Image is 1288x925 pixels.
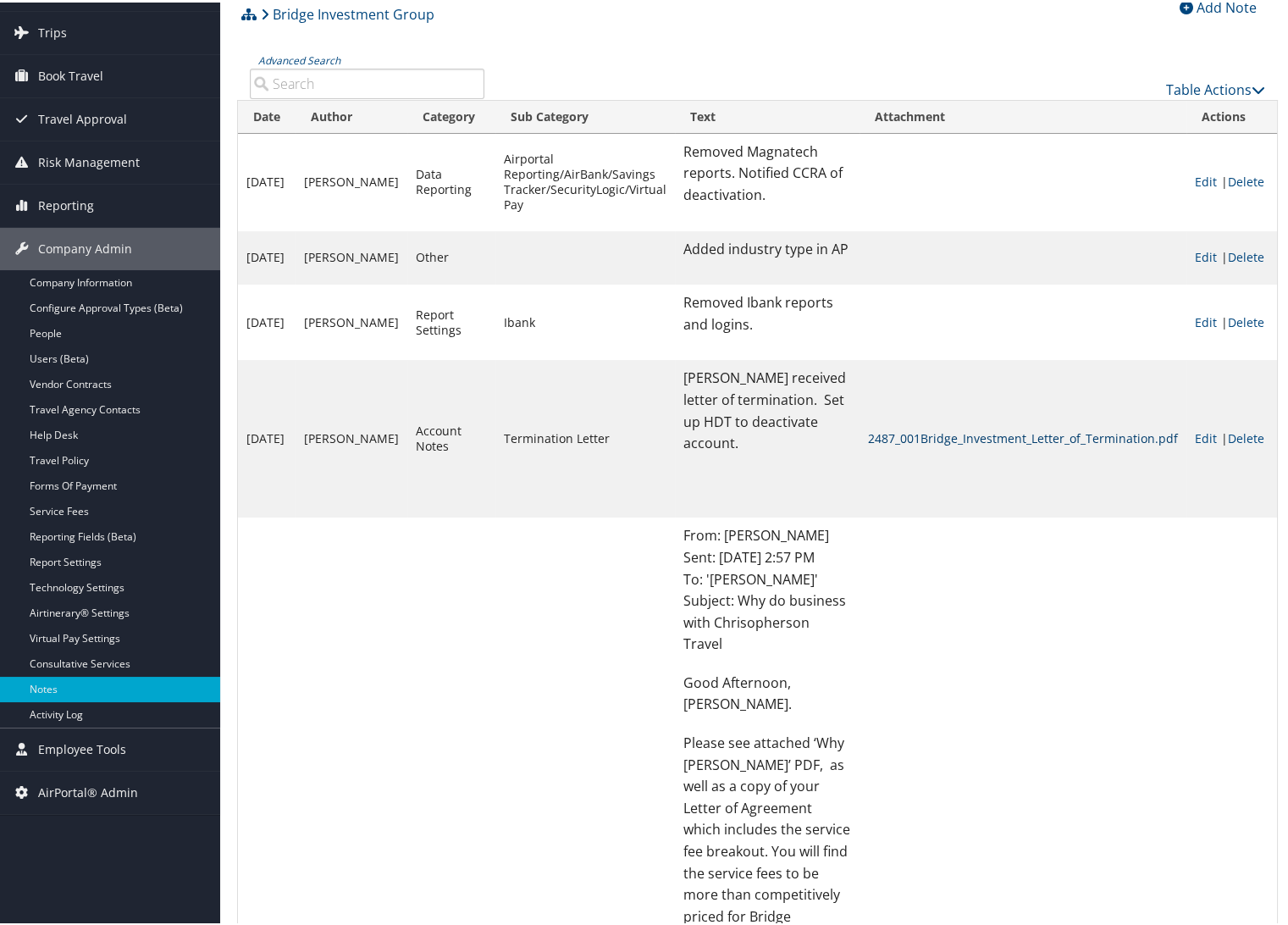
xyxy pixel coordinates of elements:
th: Attachment: activate to sort column ascending [860,98,1186,131]
a: Delete [1228,171,1264,187]
span: Trips [38,9,67,52]
td: | [1186,131,1277,229]
td: Report Settings [407,282,495,357]
p: From: [PERSON_NAME] Sent: [DATE] 2:57 PM To: '[PERSON_NAME]' Subject: Why do business with Chriso... [683,523,851,653]
span: Reporting [38,182,94,224]
td: Data Reporting [407,131,495,229]
td: Airportal Reporting/AirBank/Savings Tracker/SecurityLogic/Virtual Pay [495,131,675,229]
td: Other [407,229,495,283]
a: Delete [1228,428,1264,444]
a: Advanced Search [258,51,340,65]
a: Delete [1228,312,1264,328]
span: Risk Management [38,139,140,181]
input: Advanced Search [250,66,484,97]
th: Date: activate to sort column ascending [238,98,296,131]
a: Edit [1195,171,1217,187]
th: Text: activate to sort column ascending [675,98,860,131]
p: Added industry type in AP [683,236,851,258]
td: | [1186,282,1277,357]
td: | [1186,229,1277,283]
a: 2487_001Bridge_Investment_Letter_of_Termination.pdf [868,428,1178,444]
td: [DATE] [238,131,296,229]
td: | [1186,357,1277,515]
td: Termination Letter [495,357,675,515]
span: Travel Approval [38,96,127,138]
th: Actions [1186,98,1277,131]
td: Account Notes [407,357,495,515]
th: Category: activate to sort column ascending [407,98,495,131]
th: Sub Category: activate to sort column ascending [495,98,675,131]
p: Removed Ibank reports and logins. [683,290,851,333]
p: [PERSON_NAME] received letter of termination. Set up HDT to deactivate account. [683,365,851,451]
span: Book Travel [38,53,103,95]
a: Edit [1195,312,1217,328]
td: [PERSON_NAME] [296,229,407,283]
p: Removed Magnatech reports. Notified CCRA of deactivation. [683,139,851,204]
td: [PERSON_NAME] [296,357,407,515]
a: Table Actions [1166,78,1265,97]
span: AirPortal® Admin [38,769,138,811]
td: Ibank [495,282,675,357]
a: Edit [1195,428,1217,444]
td: [DATE] [238,229,296,283]
td: [PERSON_NAME] [296,131,407,229]
th: Author [296,98,407,131]
td: [DATE] [238,357,296,515]
td: [PERSON_NAME] [296,282,407,357]
td: [DATE] [238,282,296,357]
p: Good Afternoon, [PERSON_NAME]. [683,670,851,713]
span: Employee Tools [38,726,126,768]
span: Company Admin [38,225,132,268]
a: Delete [1228,246,1264,263]
a: Edit [1195,246,1217,263]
